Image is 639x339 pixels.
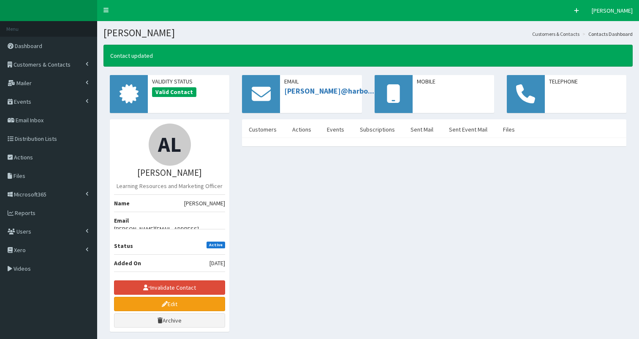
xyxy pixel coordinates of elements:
[114,242,133,250] b: Status
[114,199,130,207] b: Name
[242,121,283,138] a: Customers
[15,42,42,50] span: Dashboard
[442,121,494,138] a: Sent Event Mail
[14,153,33,161] span: Actions
[417,77,490,86] span: Mobile
[286,121,318,138] a: Actions
[14,61,71,68] span: Customers & Contacts
[580,30,633,38] li: Contacts Dashboard
[158,131,181,158] span: AL
[14,265,31,272] span: Videos
[16,228,31,235] span: Users
[284,77,357,86] span: Email
[114,217,129,224] b: Email
[14,191,46,198] span: Microsoft365
[152,77,225,86] span: Validity Status
[114,280,225,295] button: Invalidate Contact
[16,116,44,124] span: Email Inbox
[103,27,633,38] h1: [PERSON_NAME]
[549,77,622,86] span: Telephone
[184,199,225,207] span: [PERSON_NAME]
[114,225,225,242] span: [PERSON_NAME][EMAIL_ADDRESS][DOMAIN_NAME]
[592,7,633,14] span: [PERSON_NAME]
[114,182,225,190] p: Learning Resources and Marketing Officer
[14,172,25,180] span: Files
[114,168,225,178] h3: [PERSON_NAME]
[404,121,440,138] a: Sent Mail
[152,87,196,97] span: Valid Contact
[103,45,633,67] div: Contact updated
[209,259,225,267] span: [DATE]
[114,297,225,311] a: Edit
[207,242,226,248] span: Active
[496,121,522,138] a: Files
[14,246,26,254] span: Xero
[16,79,32,87] span: Mailer
[532,30,579,38] a: Customers & Contacts
[353,121,402,138] a: Subscriptions
[14,98,31,105] span: Events
[114,313,225,328] a: Archive
[114,259,141,267] b: Added On
[284,86,374,96] a: [PERSON_NAME]@harbo...
[15,209,35,217] span: Reports
[15,135,57,143] span: Distribution Lists
[320,121,351,138] a: Events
